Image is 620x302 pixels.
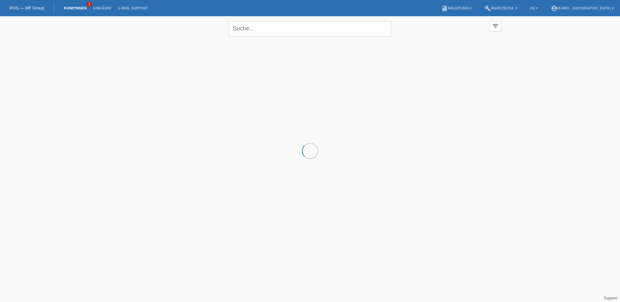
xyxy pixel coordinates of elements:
i: account_circle [551,5,557,12]
input: Suche... [229,21,391,36]
i: filter_list [492,22,499,29]
a: account_circlem-way - [GEOGRAPHIC_DATA] ▾ [548,6,617,10]
a: buildWerkzeuge ▾ [481,6,520,10]
span: 1 [87,2,92,7]
a: Kund*innen [61,6,90,10]
a: POS — MF Group [10,6,44,10]
a: bookAnleitung ▾ [438,6,475,10]
a: DE ▾ [527,6,541,10]
a: Einkäufe [90,6,114,10]
i: book [441,5,448,12]
a: E-Mail Support [115,6,152,10]
a: Support [604,296,617,300]
i: build [484,5,491,12]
